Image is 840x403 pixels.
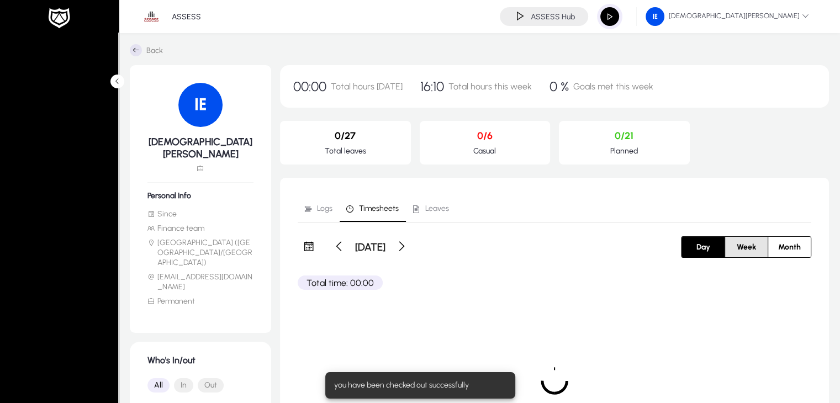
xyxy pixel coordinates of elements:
[147,355,253,365] h1: Who's In/out
[429,146,542,156] p: Casual
[429,130,542,142] p: 0/6
[425,205,449,213] span: Leaves
[147,209,253,219] li: Since
[646,7,664,26] img: 104.png
[420,78,444,94] span: 16:10
[45,7,73,30] img: white-logo.png
[568,130,681,142] p: 0/21
[331,81,403,92] span: Total hours [DATE]
[317,205,332,213] span: Logs
[568,146,681,156] p: Planned
[293,78,326,94] span: 00:00
[637,7,818,26] button: [DEMOGRAPHIC_DATA][PERSON_NAME]
[147,378,170,393] button: All
[772,237,807,257] span: Month
[198,378,224,393] button: Out
[147,136,253,160] h5: [DEMOGRAPHIC_DATA][PERSON_NAME]
[172,12,201,22] p: ASSESS
[730,237,763,257] span: Week
[298,195,340,222] a: Logs
[359,205,399,213] span: Timesheets
[147,272,253,292] li: [EMAIL_ADDRESS][DOMAIN_NAME]
[147,374,253,396] mat-button-toggle-group: Font Style
[147,238,253,268] li: [GEOGRAPHIC_DATA] ([GEOGRAPHIC_DATA]/[GEOGRAPHIC_DATA])
[147,296,253,306] li: Permanent
[130,44,163,56] a: Back
[325,372,511,399] div: you have been checked out successfully
[573,81,653,92] span: Goals met this week
[448,81,532,92] span: Total hours this week
[550,78,569,94] span: 0 %
[178,83,223,127] img: 104.png
[289,130,402,142] p: 0/27
[147,224,253,234] li: Finance team
[681,237,725,257] button: Day
[646,7,809,26] span: [DEMOGRAPHIC_DATA][PERSON_NAME]
[141,6,162,27] img: 1.png
[147,191,253,200] h6: Personal Info
[298,275,383,290] p: Total time: 00:00
[725,237,768,257] button: Week
[355,241,385,253] h3: [DATE]
[768,237,811,257] button: Month
[690,237,717,257] span: Day
[340,195,406,222] a: Timesheets
[289,146,402,156] p: Total leaves
[531,12,575,22] h4: ASSESS Hub
[406,195,456,222] a: Leaves
[174,378,193,393] button: In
